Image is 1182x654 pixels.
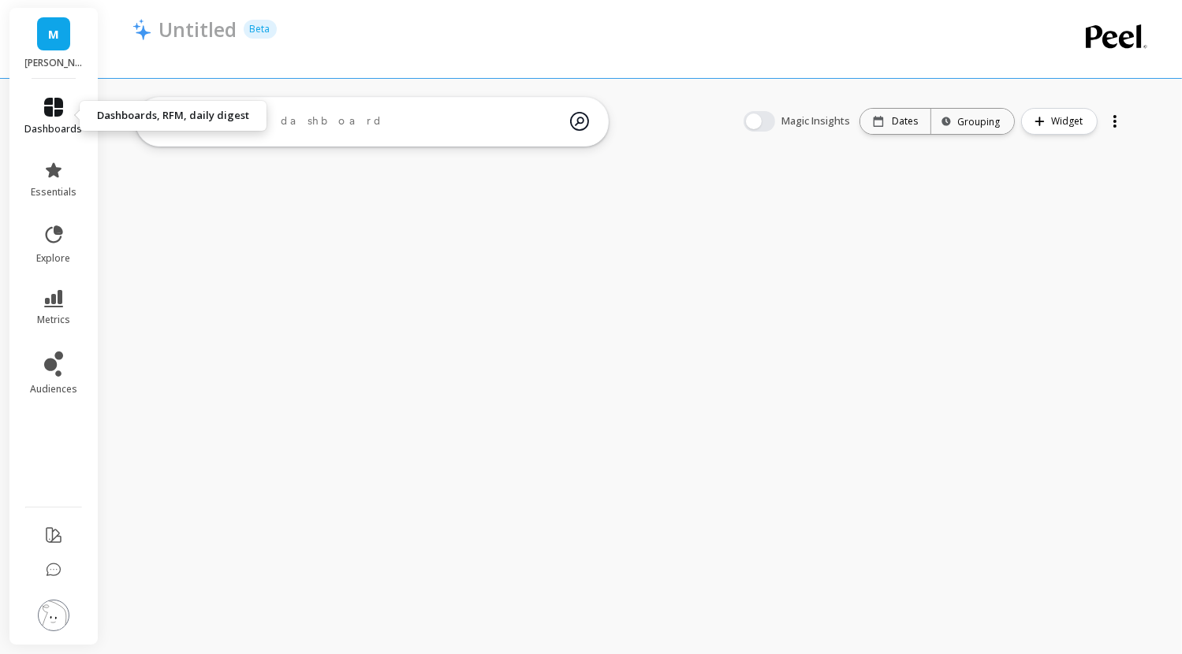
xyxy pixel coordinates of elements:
p: maude [25,57,83,69]
span: dashboards [25,123,83,136]
span: Magic Insights [781,113,853,129]
p: Beta [244,20,277,39]
p: Untitled [159,16,237,43]
button: Widget [1021,108,1098,135]
div: Grouping [945,114,1000,129]
img: magic search icon [570,100,589,143]
img: header icon [132,18,151,40]
p: Dates [892,115,918,128]
span: Widget [1051,113,1087,129]
span: audiences [30,383,77,396]
span: essentials [31,186,76,199]
img: profile picture [38,600,69,631]
span: explore [37,252,71,265]
span: M [48,25,59,43]
span: metrics [37,314,70,326]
